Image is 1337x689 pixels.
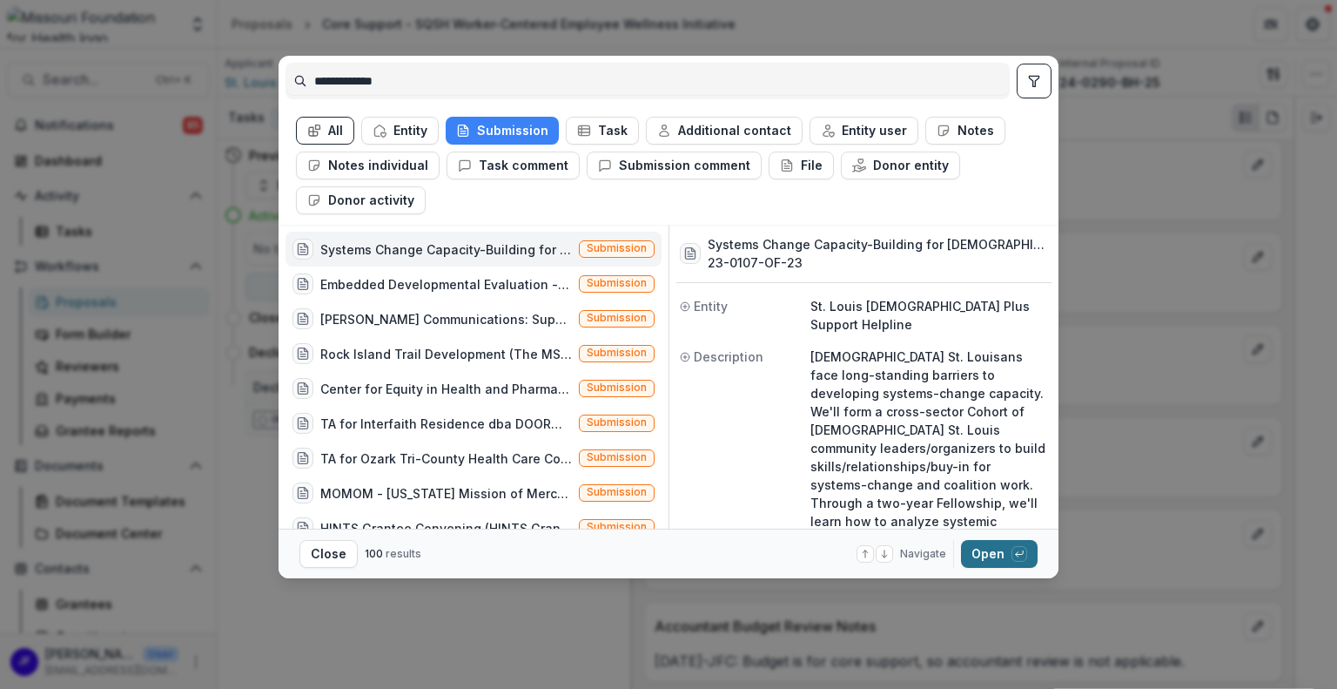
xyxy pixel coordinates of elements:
h3: Systems Change Capacity-Building for [DEMOGRAPHIC_DATA] St. Louis Community Leaders & Organizers [708,235,1048,253]
span: Submission [587,242,647,254]
span: Entity [694,297,728,315]
span: Submission [587,451,647,463]
button: Entity user [810,117,918,145]
button: File [769,152,834,179]
button: Entity [361,117,439,145]
span: 100 [365,547,383,560]
button: toggle filters [1017,64,1051,98]
button: Donor entity [841,152,960,179]
span: Description [694,348,763,366]
div: Embedded Developmental Evaluation - Years 2 & 3 (The key objectives of the proposed contract will... [320,275,572,294]
span: Submission [587,416,647,429]
span: Navigate [900,546,946,562]
button: Additional contact [646,117,803,145]
span: Submission [587,486,647,498]
span: Submission [587,277,647,289]
span: Submission [587,312,647,324]
div: MOMOM - [US_STATE] Mission of Mercy (2-day free dental clinic for those who cannot afford care or... [320,484,572,503]
button: All [296,117,354,145]
button: Notes [925,117,1005,145]
button: Submission comment [587,152,762,179]
div: Systems Change Capacity-Building for [DEMOGRAPHIC_DATA] St. Louis Community Leaders & Organizers ... [320,240,572,259]
button: Submission [446,117,559,145]
div: TA for Ozark Tri-County Health Care Consortium d/b/a ACCESS Family Care (MoCAP technical assistan... [320,449,572,468]
span: Submission [587,382,647,394]
p: St. Louis [DEMOGRAPHIC_DATA] Plus Support Helpline [810,297,1048,334]
button: Task comment [447,152,580,179]
div: Center for Equity in Health and Pharmacy Careers (This project will create a pipeline to increase... [320,380,572,398]
h3: 23-0107-OF-23 [708,253,1048,272]
span: Submission [587,347,647,359]
button: Donor activity [296,186,426,214]
button: Close [299,540,358,568]
div: HINTS Grantee Convening (HINTS Grantee Convening [DATE] - [DATE]) [320,519,572,537]
button: Task [566,117,639,145]
span: results [386,547,421,560]
div: Rock Island Trail Development (The MSPF's seeks to raise funds for the Rock Island Trail State Pa... [320,345,572,363]
span: Submission [587,521,647,533]
button: Open [961,540,1038,568]
button: Notes individual [296,152,440,179]
div: [PERSON_NAME] Communications: Support will be provided to Legal Aid of [GEOGRAPHIC_DATA][US_STATE... [320,310,572,328]
div: TA for Interfaith Residence dba DOORWAYS (MoCAP technical assistance for Interfaith Residence dba... [320,415,572,433]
